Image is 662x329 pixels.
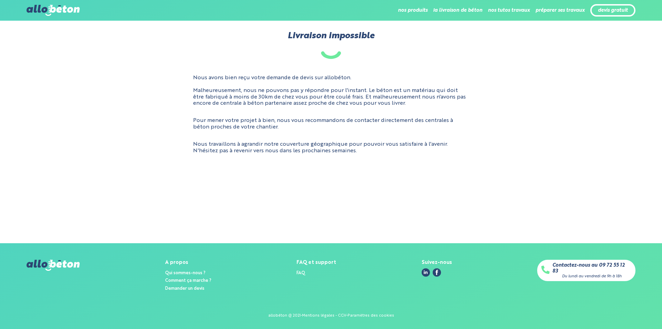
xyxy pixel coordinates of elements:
a: Mentions légales [302,313,334,318]
img: allobéton [27,5,80,16]
a: Comment ça marche ? [165,278,211,283]
li: nos produits [398,2,428,19]
div: Du lundi au vendredi de 9h à 18h [562,274,622,279]
p: Nous avons bien reçu votre demande de devis sur allobéton. Malheureusement, nous ne pouvons pas y... [193,75,469,106]
p: Pour mener votre projet à bien, nous vous recommandons de contacter directement des centrales à b... [193,117,469,130]
a: Demander un devis [165,286,204,291]
a: devis gratuit [598,8,628,13]
a: Contactez-nous au 09 72 55 12 83 [552,263,631,274]
div: A propos [165,260,211,266]
iframe: Help widget launcher [601,302,654,321]
p: Nous travaillons à agrandir notre couverture géographique pour pouvoir vous satisfaire à l'avenir... [193,141,469,154]
div: - [346,313,348,318]
li: la livraison de béton [433,2,482,19]
div: FAQ et support [297,260,336,266]
div: allobéton @ 2021 [268,313,301,318]
a: Qui sommes-nous ? [165,271,205,275]
a: Paramètres des cookies [348,313,394,318]
a: CGV [338,313,346,318]
div: - [301,313,302,318]
a: FAQ [297,271,305,275]
div: Suivez-nous [422,260,452,266]
span: - [335,313,337,318]
img: allobéton [27,260,80,271]
li: préparer ses travaux [535,2,585,19]
li: nos tutos travaux [488,2,530,19]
